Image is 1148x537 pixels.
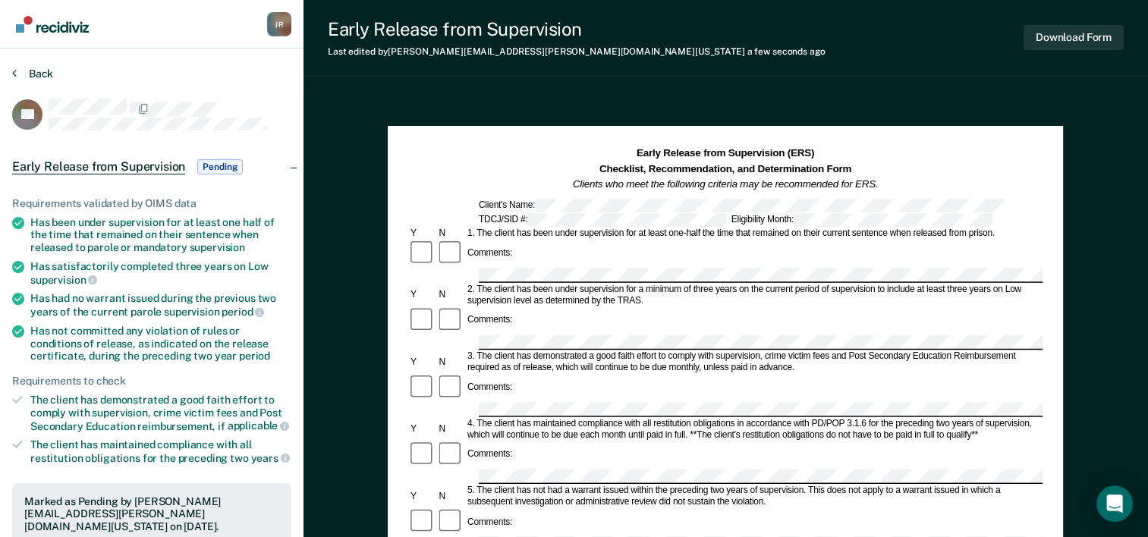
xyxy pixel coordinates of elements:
[437,356,465,368] div: N
[197,159,243,174] span: Pending
[30,394,291,432] div: The client has demonstrated a good faith effort to comply with supervision, crime victim fees and...
[328,46,826,57] div: Last edited by [PERSON_NAME][EMAIL_ADDRESS][PERSON_NAME][DOMAIN_NAME][US_STATE]
[476,198,1006,212] div: Client's Name:
[251,452,290,464] span: years
[24,495,279,533] div: Marked as Pending by [PERSON_NAME][EMAIL_ADDRESS][PERSON_NAME][DOMAIN_NAME][US_STATE] on [DATE].
[465,485,1043,507] div: 5. The client has not had a warrant issued within the preceding two years of supervision. This do...
[16,16,89,33] img: Recidiviz
[12,375,291,388] div: Requirements to check
[30,325,291,363] div: Has not committed any violation of rules or conditions of release, as indicated on the release ce...
[465,350,1043,373] div: 3. The client has demonstrated a good faith effort to comply with supervision, crime victim fees ...
[267,12,291,36] button: Profile dropdown button
[30,260,291,286] div: Has satisfactorily completed three years on Low
[30,292,291,318] div: Has had no warrant issued during the previous two years of the current parole supervision
[465,248,514,259] div: Comments:
[408,289,436,300] div: Y
[222,306,264,318] span: period
[637,148,814,159] strong: Early Release from Supervision (ERS)
[437,228,465,239] div: N
[408,228,436,239] div: Y
[30,216,291,254] div: Has been under supervision for at least one half of the time that remained on their sentence when...
[437,289,465,300] div: N
[12,159,185,174] span: Early Release from Supervision
[1024,25,1124,50] button: Download Form
[408,423,436,435] div: Y
[328,18,826,40] div: Early Release from Supervision
[12,67,53,80] button: Back
[465,418,1043,441] div: 4. The client has maintained compliance with all restitution obligations in accordance with PD/PO...
[465,315,514,326] div: Comments:
[437,491,465,502] div: N
[476,213,729,227] div: TDCJ/SID #:
[408,491,436,502] div: Y
[1096,485,1133,522] div: Open Intercom Messenger
[228,419,289,432] span: applicable
[465,449,514,460] div: Comments:
[747,46,826,57] span: a few seconds ago
[573,178,879,190] em: Clients who meet the following criteria may be recommended for ERS.
[190,241,245,253] span: supervision
[465,382,514,394] div: Comments:
[465,228,1043,239] div: 1. The client has been under supervision for at least one-half the time that remained on their cu...
[239,350,270,362] span: period
[437,423,465,435] div: N
[30,438,291,464] div: The client has maintained compliance with all restitution obligations for the preceding two
[12,197,291,210] div: Requirements validated by OIMS data
[729,213,995,227] div: Eligibility Month:
[599,163,851,174] strong: Checklist, Recommendation, and Determination Form
[30,274,97,286] span: supervision
[465,517,514,528] div: Comments:
[465,284,1043,306] div: 2. The client has been under supervision for a minimum of three years on the current period of su...
[408,356,436,368] div: Y
[267,12,291,36] div: J R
